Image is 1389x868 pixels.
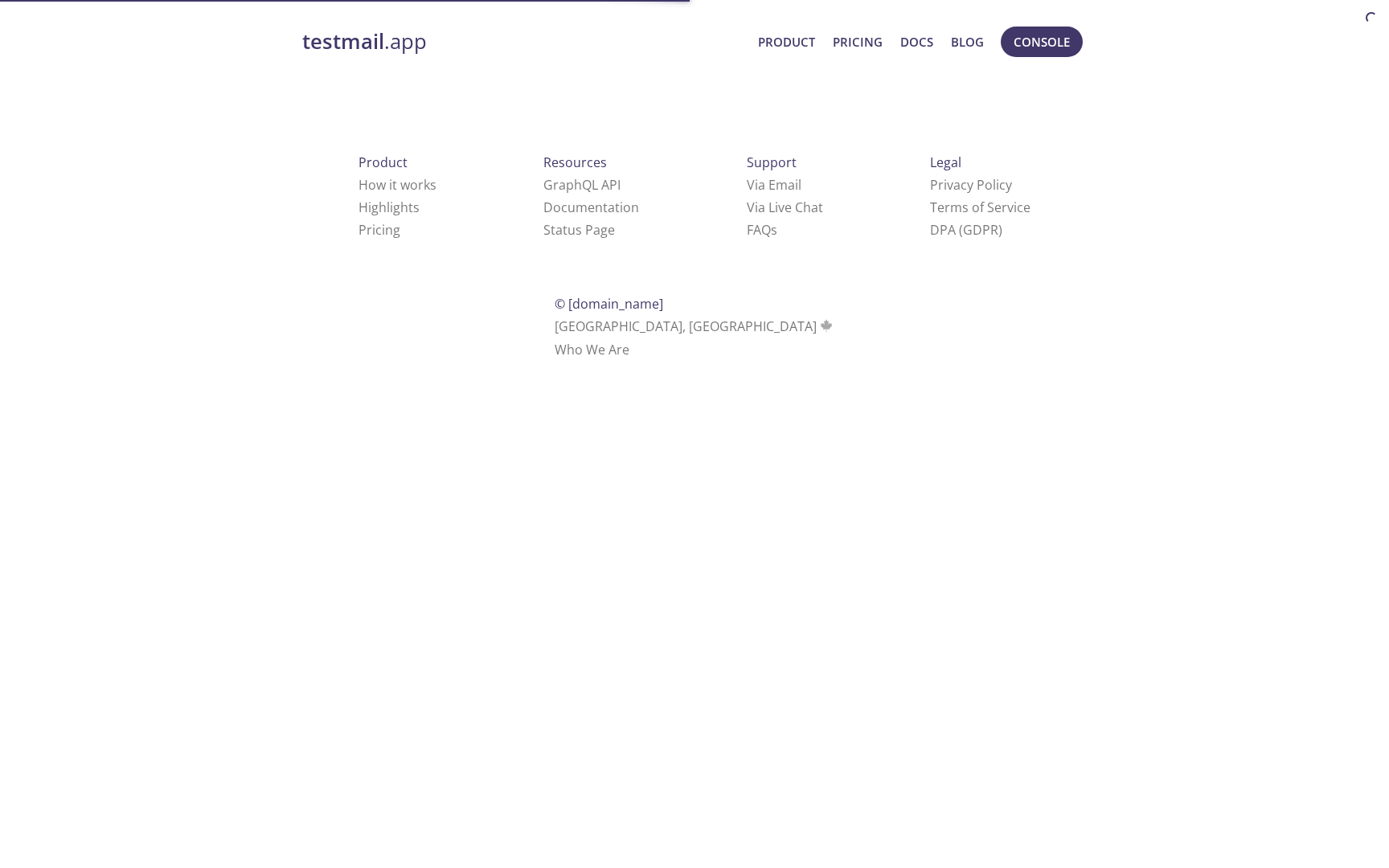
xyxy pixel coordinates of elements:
span: Resources [543,154,607,171]
button: Console [1001,27,1083,57]
a: Who We Are [555,341,629,358]
a: DPA (GDPR) [930,221,1002,239]
a: How it works [359,176,436,194]
a: Documentation [543,199,639,216]
span: s [771,221,777,239]
span: Legal [930,154,961,171]
a: FAQ [747,221,777,239]
a: Product [758,31,815,52]
a: Via Email [747,176,801,194]
span: Console [1014,31,1070,52]
a: Via Live Chat [747,199,823,216]
a: Pricing [833,31,883,52]
span: Product [359,154,408,171]
a: Docs [900,31,933,52]
a: Status Page [543,221,615,239]
span: [GEOGRAPHIC_DATA], [GEOGRAPHIC_DATA] [555,317,835,335]
span: Support [747,154,797,171]
a: Blog [951,31,984,52]
a: Privacy Policy [930,176,1012,194]
a: testmail.app [302,28,745,55]
strong: testmail [302,27,384,55]
a: GraphQL API [543,176,621,194]
a: Highlights [359,199,420,216]
a: Terms of Service [930,199,1030,216]
span: © [DOMAIN_NAME] [555,295,663,313]
a: Pricing [359,221,400,239]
